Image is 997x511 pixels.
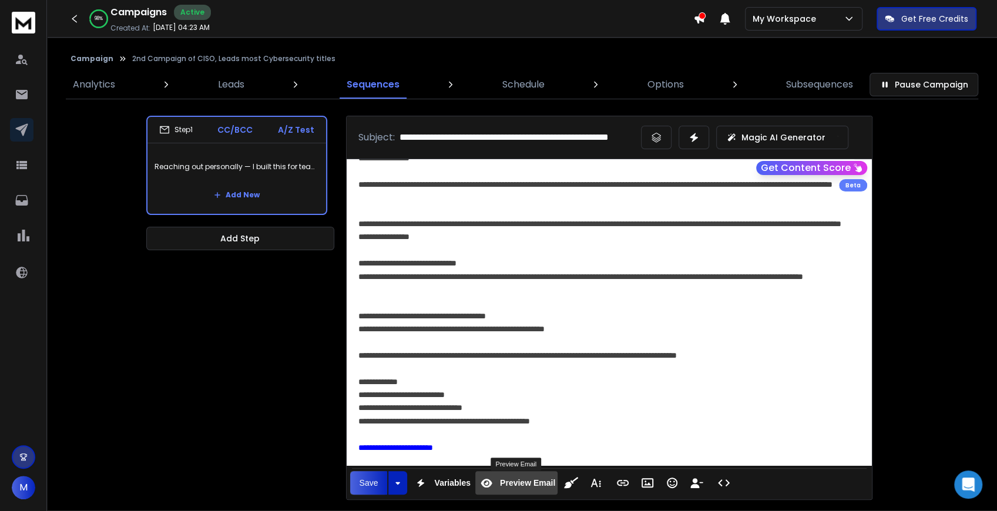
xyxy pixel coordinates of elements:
div: Beta [839,179,867,191]
button: M [12,476,35,499]
li: Step1CC/BCCA/Z TestReaching out personally — I built this for teams like yoursAdd New [146,116,327,215]
p: 98 % [95,15,103,22]
p: My Workspace [753,13,821,25]
p: Sequences [347,78,400,92]
p: Schedule [502,78,545,92]
p: Get Free Credits [901,13,968,25]
button: Get Free Credits [877,7,976,31]
p: Subject: [358,130,395,144]
button: Add Step [146,227,334,250]
div: Open Intercom Messenger [954,470,982,499]
a: Schedule [495,70,552,99]
a: Subsequences [779,70,860,99]
p: Magic AI Generator [741,132,825,143]
a: Sequences [340,70,407,99]
button: Add New [204,183,269,207]
button: Pause Campaign [870,73,978,96]
p: Options [647,78,683,92]
button: Variables [409,471,473,495]
div: Active [174,5,211,20]
button: Campaign [71,54,113,63]
span: Preview Email [498,478,558,488]
button: Magic AI Generator [716,126,848,149]
div: Preview Email [491,458,541,470]
a: Options [640,70,690,99]
button: Preview Email [475,471,558,495]
p: A/Z Test [278,124,314,136]
p: [DATE] 04:23 AM [153,23,210,32]
button: Save [350,471,388,495]
p: Created At: [110,23,150,33]
img: logo [12,12,35,33]
p: Reaching out personally — I built this for teams like yours [155,150,319,183]
div: Step 1 [159,125,193,135]
p: Analytics [73,78,115,92]
p: Leads [218,78,244,92]
button: Emoticons [661,471,683,495]
p: 2nd Campaign of CISO, Leads most Cybersecurity titles [132,54,335,63]
button: Code View [713,471,735,495]
button: Insert Unsubscribe Link [686,471,708,495]
p: CC/BCC [217,124,253,136]
button: Get Content Score [756,161,867,175]
a: Analytics [66,70,122,99]
a: Leads [211,70,251,99]
p: Subsequences [786,78,853,92]
span: Variables [432,478,473,488]
h1: Campaigns [110,5,167,19]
